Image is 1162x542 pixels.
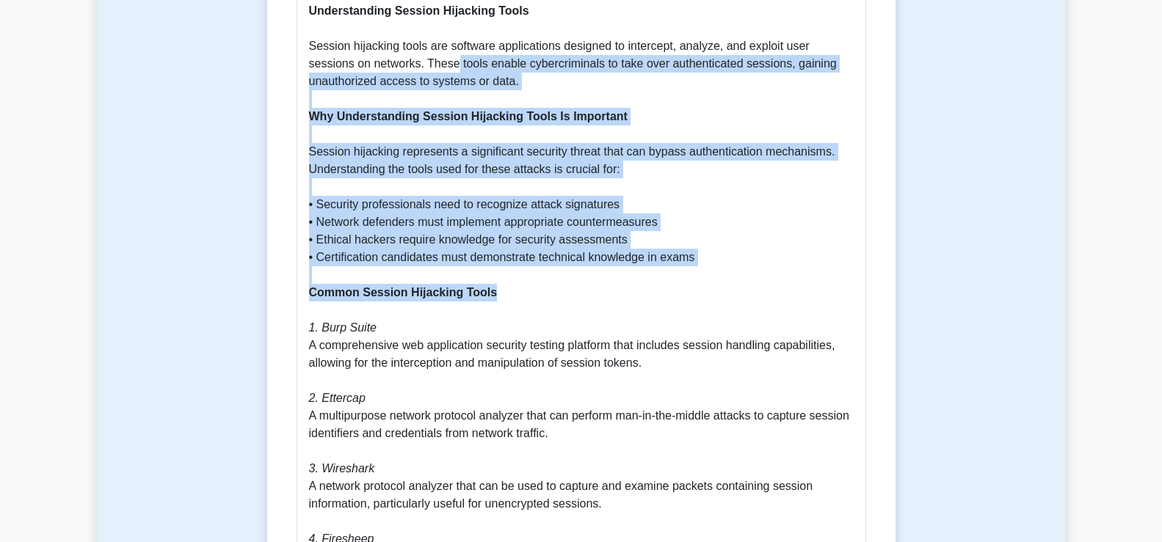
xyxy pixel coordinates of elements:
[309,286,498,299] b: Common Session Hijacking Tools
[309,4,529,17] b: Understanding Session Hijacking Tools
[309,110,628,122] b: Why Understanding Session Hijacking Tools Is Important
[309,392,366,404] i: 2. Ettercap
[309,462,375,475] i: 3. Wireshark
[309,321,377,334] i: 1. Burp Suite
